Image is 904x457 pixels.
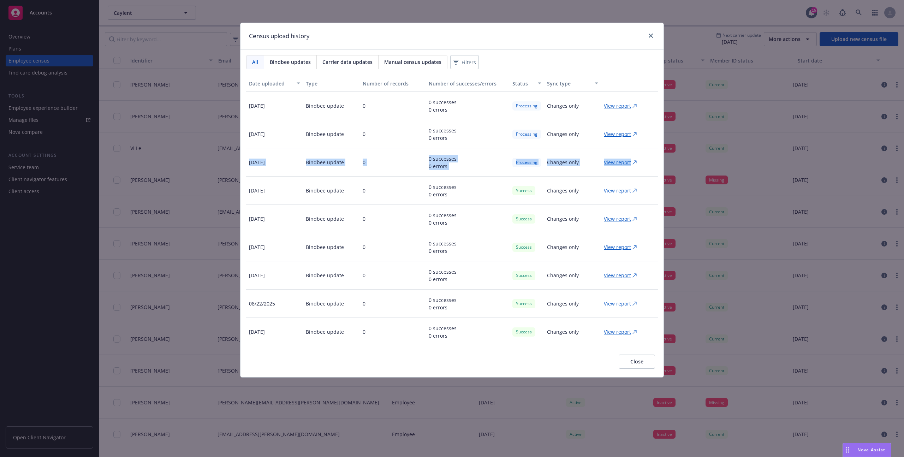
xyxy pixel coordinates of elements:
[249,300,275,307] p: 08/22/2025
[306,80,357,87] div: Type
[249,328,265,336] p: [DATE]
[363,215,365,222] p: 0
[249,272,265,279] p: [DATE]
[429,162,457,170] p: 0 errors
[322,58,373,66] span: Carrier data updates
[429,212,457,219] p: 0 successes
[604,187,631,194] p: View report
[363,272,365,279] p: 0
[306,243,344,251] p: Bindbee update
[249,243,265,251] p: [DATE]
[604,159,631,166] p: View report
[604,159,642,166] a: View report
[429,134,457,142] p: 0 errors
[604,272,631,279] p: View report
[429,80,507,87] div: Number of successes/errors
[604,272,642,279] a: View report
[363,300,365,307] p: 0
[384,58,441,66] span: Manual census updates
[512,186,535,195] div: Success
[604,102,631,109] p: View report
[249,31,310,41] h1: Census upload history
[512,243,535,251] div: Success
[547,159,579,166] p: Changes only
[510,75,545,92] button: Status
[429,106,457,113] p: 0 errors
[306,159,344,166] p: Bindbee update
[249,80,292,87] div: Date uploaded
[547,215,579,222] p: Changes only
[604,130,642,138] a: View report
[547,328,579,336] p: Changes only
[843,443,891,457] button: Nova Assist
[604,243,631,251] p: View report
[512,271,535,280] div: Success
[249,130,265,138] p: [DATE]
[426,75,510,92] button: Number of successes/errors
[429,127,457,134] p: 0 successes
[306,102,344,109] p: Bindbee update
[429,332,457,339] p: 0 errors
[547,243,579,251] p: Changes only
[363,187,365,194] p: 0
[429,268,457,275] p: 0 successes
[429,304,457,311] p: 0 errors
[306,187,344,194] p: Bindbee update
[306,272,344,279] p: Bindbee update
[363,328,365,336] p: 0
[512,130,541,138] div: Processing
[429,155,457,162] p: 0 successes
[547,80,590,87] div: Sync type
[429,219,457,226] p: 0 errors
[306,215,344,222] p: Bindbee update
[604,215,642,222] a: View report
[429,191,457,198] p: 0 errors
[429,99,457,106] p: 0 successes
[429,183,457,191] p: 0 successes
[547,272,579,279] p: Changes only
[462,59,476,66] span: Filters
[512,299,535,308] div: Success
[547,187,579,194] p: Changes only
[450,55,479,69] button: Filters
[604,328,642,336] a: View report
[429,275,457,283] p: 0 errors
[270,58,311,66] span: Bindbee updates
[604,300,642,307] a: View report
[303,75,360,92] button: Type
[512,327,535,336] div: Success
[306,328,344,336] p: Bindbee update
[843,443,852,457] div: Drag to move
[429,247,457,255] p: 0 errors
[647,31,655,40] a: close
[429,240,457,247] p: 0 successes
[604,300,631,307] p: View report
[306,130,344,138] p: Bindbee update
[306,300,344,307] p: Bindbee update
[363,243,365,251] p: 0
[547,300,579,307] p: Changes only
[512,101,541,110] div: Processing
[604,328,631,336] p: View report
[604,187,642,194] a: View report
[604,130,631,138] p: View report
[604,102,642,109] a: View report
[429,296,457,304] p: 0 successes
[547,130,579,138] p: Changes only
[363,102,365,109] p: 0
[604,215,631,222] p: View report
[547,102,579,109] p: Changes only
[857,447,885,453] span: Nova Assist
[452,57,477,67] span: Filters
[252,58,258,66] span: All
[512,214,535,223] div: Success
[604,243,642,251] a: View report
[619,355,655,369] button: Close
[544,75,601,92] button: Sync type
[249,215,265,222] p: [DATE]
[429,325,457,332] p: 0 successes
[363,159,365,166] p: 0
[249,159,265,166] p: [DATE]
[360,75,426,92] button: Number of records
[512,158,541,167] div: Processing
